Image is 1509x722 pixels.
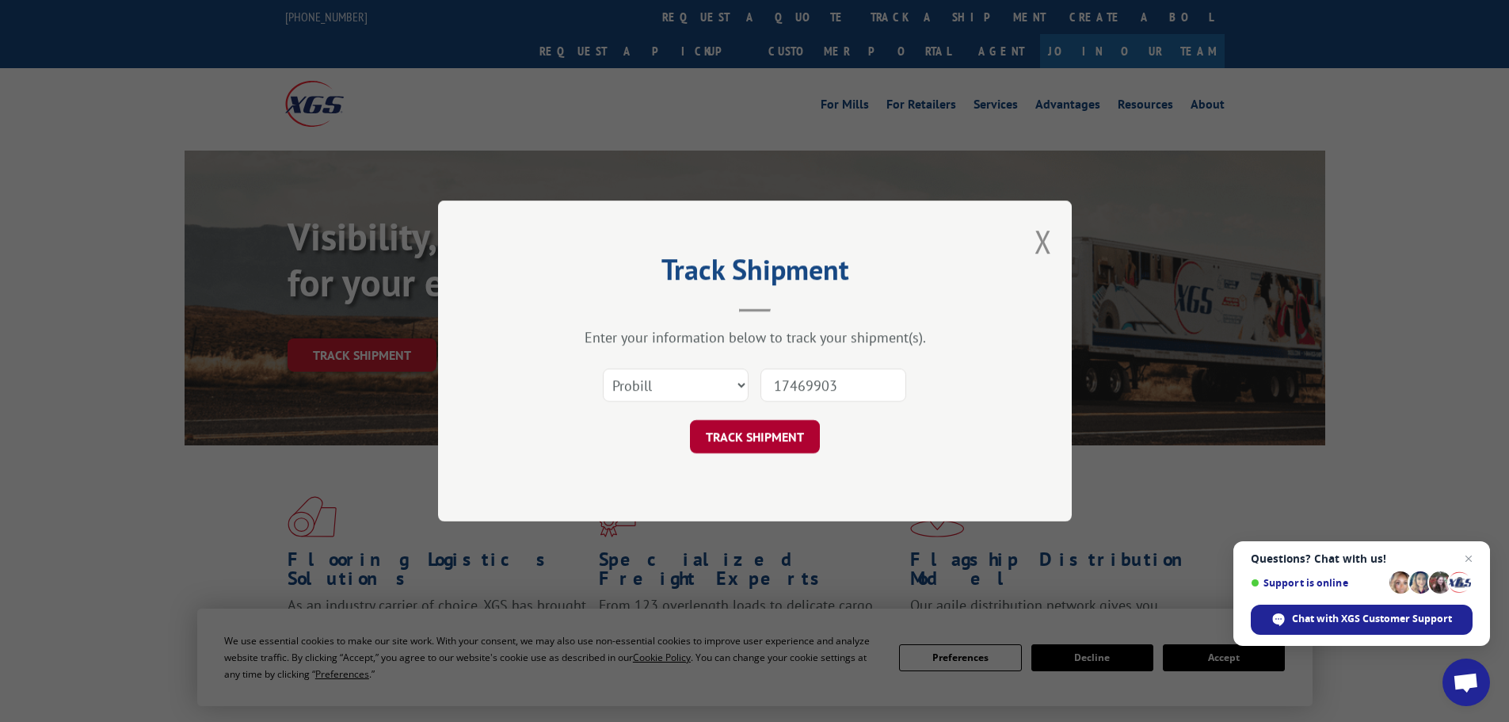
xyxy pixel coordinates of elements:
[760,369,906,402] input: Number(s)
[517,258,993,288] h2: Track Shipment
[517,328,993,346] div: Enter your information below to track your shipment(s).
[1035,220,1052,262] button: Close modal
[1292,612,1452,626] span: Chat with XGS Customer Support
[690,420,820,453] button: TRACK SHIPMENT
[1251,577,1384,589] span: Support is online
[1442,659,1490,706] a: Open chat
[1251,605,1473,635] span: Chat with XGS Customer Support
[1251,552,1473,565] span: Questions? Chat with us!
